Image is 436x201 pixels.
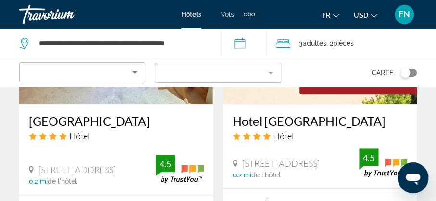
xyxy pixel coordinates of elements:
[38,164,116,175] span: [STREET_ADDRESS]
[244,7,255,22] button: Extra navigation items
[233,114,408,128] a: Hotel [GEOGRAPHIC_DATA]
[393,68,417,77] button: Toggle map
[398,162,428,193] iframe: Bouton de lancement de la fenêtre de messagerie
[322,8,339,22] button: Change language
[221,29,266,58] button: Check-in date: Dec 12, 2025 Check-out date: Dec 14, 2025
[29,114,204,128] a: [GEOGRAPHIC_DATA]
[333,40,354,47] span: pièces
[233,131,408,141] div: 4 star Hotel
[48,177,77,185] span: de l'hôtel
[372,66,393,80] span: Carte
[29,177,48,185] span: 0.2 mi
[242,158,320,169] span: [STREET_ADDRESS]
[19,2,115,27] a: Travorium
[354,8,377,22] button: Change currency
[273,131,294,141] span: Hôtel
[251,171,281,179] span: de l'hôtel
[29,131,204,141] div: 4 star Hotel
[155,62,281,83] button: Filter
[303,40,326,47] span: Adultes
[359,152,378,163] div: 4.5
[221,11,234,18] a: Vols
[156,155,204,183] img: trustyou-badge.svg
[326,37,354,50] span: , 2
[354,12,368,19] span: USD
[359,148,407,177] img: trustyou-badge.svg
[233,171,251,179] span: 0.2 mi
[392,4,417,25] button: User Menu
[27,67,137,78] mat-select: Sort by
[266,29,436,58] button: Travelers: 3 adults, 0 children
[399,10,410,19] span: FN
[69,131,90,141] span: Hôtel
[299,37,326,50] span: 3
[322,12,330,19] span: fr
[181,11,201,18] a: Hôtels
[156,158,175,170] div: 4.5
